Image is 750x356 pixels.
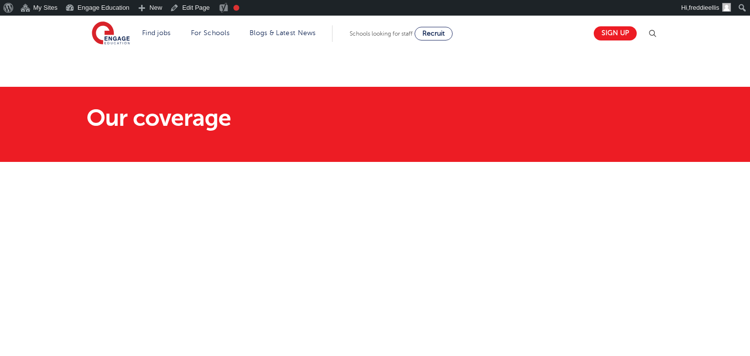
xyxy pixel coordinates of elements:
[594,26,637,40] a: Sign up
[350,30,413,37] span: Schools looking for staff
[142,29,171,37] a: Find jobs
[415,27,453,40] a: Recruit
[233,5,239,11] div: Focus keyphrase not set
[250,29,316,37] a: Blogs & Latest News
[92,21,130,46] img: Engage Education
[689,4,719,11] span: freddieellis
[191,29,229,37] a: For Schools
[86,106,467,130] h1: Our coverage
[422,30,445,37] span: Recruit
